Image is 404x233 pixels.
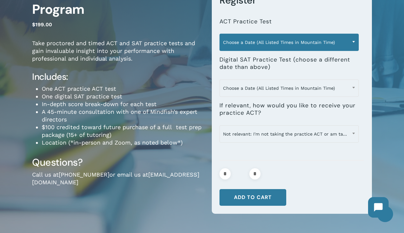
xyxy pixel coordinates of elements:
[219,189,286,206] button: Add to cart
[42,123,202,139] li: $100 credited toward future purchase of a full test prep package (15+ of tutoring)
[220,81,358,95] span: Choose a Date (All Listed Times in Mountain Time)
[219,79,359,97] span: Choose a Date (All Listed Times in Mountain Time)
[32,71,202,83] h4: Includes:
[32,21,52,28] bdi: 199.00
[219,18,272,25] label: ACT Practice Test
[219,125,359,143] span: Not relevant: I'm not taking the practice ACT or am taking it in-person
[59,171,109,178] a: [PHONE_NUMBER]
[220,127,358,141] span: Not relevant: I'm not taking the practice ACT or am taking it in-person
[233,168,247,179] input: Product quantity
[362,191,395,224] iframe: Chatbot
[42,108,202,123] li: A 45-minute consultation with one of Mindfish’s expert directors
[42,100,202,108] li: In-depth score break-down for each test
[32,21,35,28] span: $
[42,85,202,93] li: One ACT practice ACT test
[32,39,202,71] p: Take proctored and timed ACT and SAT practice tests and gain invaluable insight into your perform...
[219,56,359,71] label: Digital SAT Practice Test (choose a different date than above)
[32,171,202,195] p: Call us at or email us at
[219,34,359,51] span: Choose a Date (All Listed Times in Mountain Time)
[220,36,358,49] span: Choose a Date (All Listed Times in Mountain Time)
[42,93,202,100] li: One digital SAT practice test
[42,139,202,146] li: Location (*in-person and Zoom, as noted below*)
[32,156,202,169] h3: Questions?
[219,102,359,117] label: If relevant, how would you like to receive your practice ACT?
